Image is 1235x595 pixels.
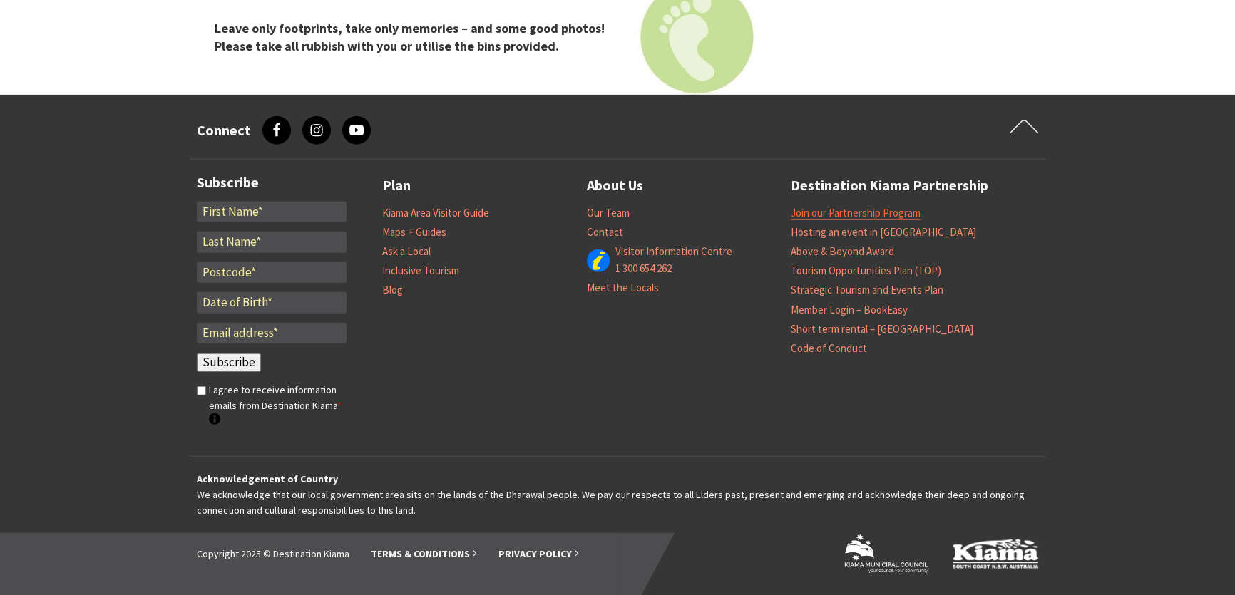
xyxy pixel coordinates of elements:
a: 1 300 654 262 [615,262,672,276]
a: Short term rental – [GEOGRAPHIC_DATA] Code of Conduct [791,322,973,356]
h3: Connect [197,122,251,139]
a: Above & Beyond Award [791,244,894,259]
a: Contact [587,225,623,239]
a: Ask a Local [382,244,431,259]
a: Inclusive Tourism [382,264,459,278]
input: Postcode* [197,262,347,284]
label: I agree to receive information emails from Destination Kiama [209,382,347,430]
a: Join our Partnership Program [791,206,921,220]
a: Our Team [587,206,630,220]
p: We acknowledge that our local government area sits on the lands of the Dharawal people. We pay ou... [197,471,1038,519]
a: Terms & Conditions [371,547,477,561]
input: Email address* [197,323,347,344]
h3: Subscribe [197,174,347,191]
strong: Acknowledgement of Country [197,472,338,485]
a: Destination Kiama Partnership [791,174,988,197]
a: Tourism Opportunities Plan (TOP) [791,264,941,278]
img: Kiama Logo [953,539,1038,568]
input: Date of Birth* [197,292,347,314]
input: Subscribe [197,353,261,372]
a: Hosting an event in [GEOGRAPHIC_DATA] [791,225,976,239]
a: Strategic Tourism and Events Plan [791,283,943,297]
a: Member Login – BookEasy [791,303,908,317]
a: Plan [382,174,411,197]
a: Maps + Guides [382,225,446,239]
a: Blog [382,283,403,297]
input: Last Name* [197,232,347,253]
a: Meet the Locals [587,281,659,295]
a: Privacy Policy [498,547,579,561]
a: Kiama Area Visitor Guide [382,206,489,220]
a: Visitor Information Centre [615,244,732,259]
input: First Name* [197,202,347,223]
strong: Leave only footprints, take only memories – and some good photos! Please take all rubbish with yo... [215,20,605,54]
a: About Us [587,174,643,197]
li: Copyright 2025 © Destination Kiama [197,546,349,562]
